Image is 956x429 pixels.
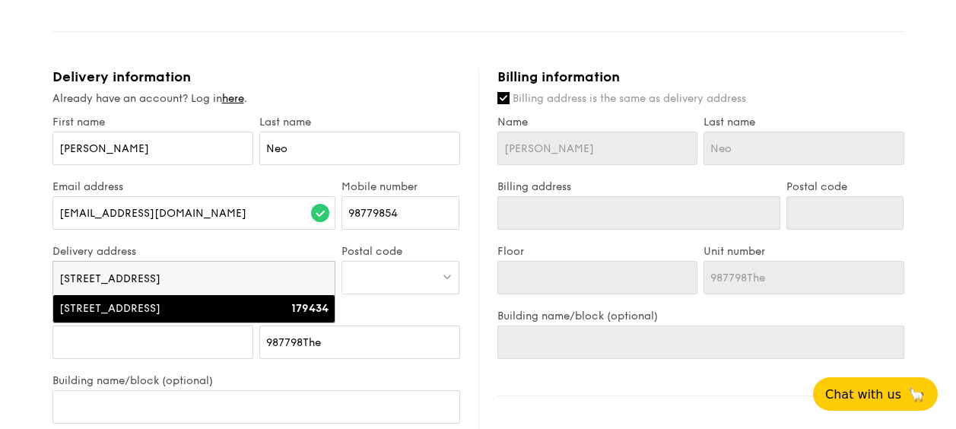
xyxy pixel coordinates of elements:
button: Chat with us🦙 [813,377,938,411]
strong: 179434 [291,302,329,315]
label: Building name/block (optional) [52,374,460,387]
span: 🦙 [907,386,926,403]
label: Last name [259,116,460,129]
label: Last name [704,116,904,129]
label: Floor [497,245,698,258]
input: Billing address is the same as delivery address [497,92,510,104]
label: Postal code [786,180,904,193]
label: Unit number [259,310,460,323]
label: First name [52,116,253,129]
label: Building name/block (optional) [497,310,904,323]
div: [STREET_ADDRESS] [59,301,262,316]
label: Name [497,116,698,129]
span: Billing information [497,68,620,85]
span: Billing address is the same as delivery address [513,92,746,105]
img: icon-success.f839ccf9.svg [311,204,329,222]
label: Mobile number [341,180,459,193]
label: Billing address [497,180,780,193]
label: Postal code [341,245,459,258]
label: Delivery address [52,245,336,258]
label: Email address [52,180,336,193]
span: Delivery information [52,68,191,85]
a: here [222,92,244,105]
label: Unit number [704,245,904,258]
img: icon-dropdown.fa26e9f9.svg [442,271,453,282]
div: Already have an account? Log in . [52,91,460,106]
span: Chat with us [825,387,901,402]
